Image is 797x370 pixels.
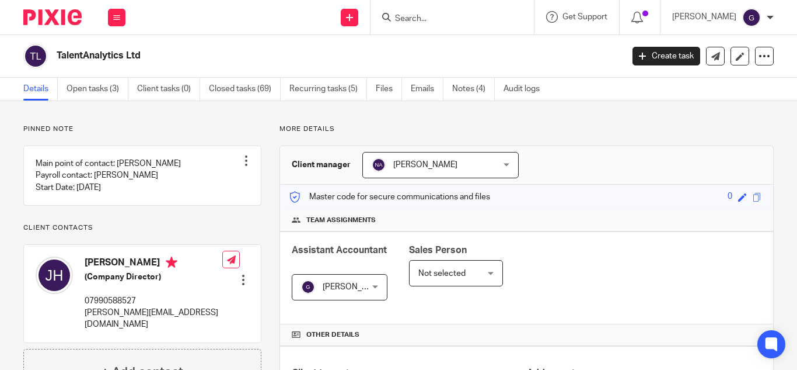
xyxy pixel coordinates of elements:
[137,78,200,101] a: Client tasks (0)
[452,78,495,101] a: Notes (4)
[85,307,222,331] p: [PERSON_NAME][EMAIL_ADDRESS][DOMAIN_NAME]
[728,191,732,204] div: 0
[376,78,402,101] a: Files
[23,125,261,134] p: Pinned note
[36,257,73,294] img: svg%3E
[292,159,351,171] h3: Client manager
[279,125,774,134] p: More details
[23,223,261,233] p: Client contacts
[411,78,443,101] a: Emails
[289,191,490,203] p: Master code for secure communications and files
[323,283,387,291] span: [PERSON_NAME]
[23,78,58,101] a: Details
[67,78,128,101] a: Open tasks (3)
[562,13,607,21] span: Get Support
[166,257,177,268] i: Primary
[57,50,504,62] h2: TalentAnalytics Ltd
[23,44,48,68] img: svg%3E
[632,47,700,65] a: Create task
[301,280,315,294] img: svg%3E
[85,271,222,283] h5: (Company Director)
[672,11,736,23] p: [PERSON_NAME]
[742,8,761,27] img: svg%3E
[85,257,222,271] h4: [PERSON_NAME]
[394,14,499,25] input: Search
[393,161,457,169] span: [PERSON_NAME]
[209,78,281,101] a: Closed tasks (69)
[292,245,387,255] span: Assistant Accountant
[85,295,222,307] p: 07990588527
[306,330,359,340] span: Other details
[372,158,386,172] img: svg%3E
[23,9,82,25] img: Pixie
[504,78,548,101] a: Audit logs
[409,245,467,255] span: Sales Person
[418,269,466,278] span: Not selected
[306,216,376,225] span: Team assignments
[289,78,367,101] a: Recurring tasks (5)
